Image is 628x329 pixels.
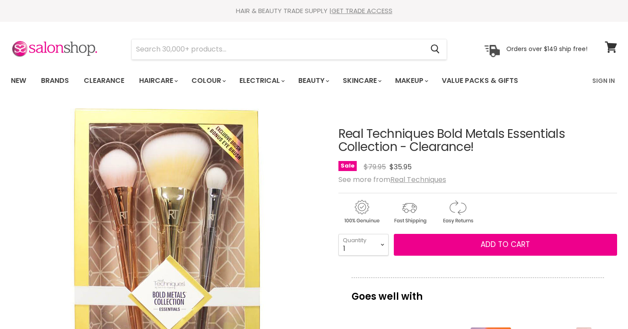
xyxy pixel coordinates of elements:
[587,72,620,90] a: Sign In
[338,127,617,154] h1: Real Techniques Bold Metals Essentials Collection - Clearance!
[435,72,525,90] a: Value Packs & Gifts
[185,72,231,90] a: Colour
[4,72,33,90] a: New
[77,72,131,90] a: Clearance
[338,234,389,256] select: Quantity
[331,6,392,15] a: GET TRADE ACCESS
[390,175,446,185] a: Real Techniques
[352,278,604,306] p: Goes well with
[506,45,587,53] p: Orders over $149 ship free!
[292,72,334,90] a: Beauty
[131,39,447,60] form: Product
[364,162,386,172] span: $79.95
[34,72,75,90] a: Brands
[434,199,481,225] img: returns.gif
[389,72,433,90] a: Makeup
[481,239,530,250] span: Add to cart
[338,161,357,171] span: Sale
[133,72,183,90] a: Haircare
[132,39,423,59] input: Search
[394,234,617,256] button: Add to cart
[389,162,412,172] span: $35.95
[336,72,387,90] a: Skincare
[423,39,447,59] button: Search
[338,199,385,225] img: genuine.gif
[233,72,290,90] a: Electrical
[338,175,446,185] span: See more from
[4,68,556,93] ul: Main menu
[386,199,433,225] img: shipping.gif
